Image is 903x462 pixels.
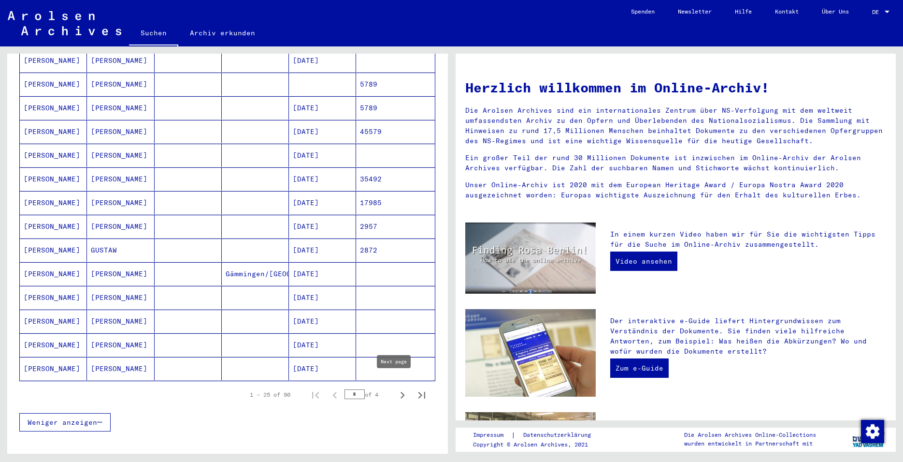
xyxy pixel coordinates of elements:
mat-cell: [PERSON_NAME] [87,49,154,72]
mat-cell: 2957 [356,215,434,238]
mat-cell: [PERSON_NAME] [20,238,87,262]
mat-cell: 35492 [356,167,434,191]
p: Copyright © Arolsen Archives, 2021 [473,440,602,449]
mat-cell: [DATE] [289,333,356,357]
mat-cell: 45579 [356,120,434,143]
p: wurden entwickelt in Partnerschaft mit [684,439,816,448]
div: 1 – 25 of 90 [250,390,290,399]
mat-cell: 17985 [356,191,434,214]
mat-cell: [PERSON_NAME] [87,191,154,214]
mat-cell: [DATE] [289,238,356,262]
div: of 4 [344,390,393,399]
mat-cell: [PERSON_NAME] [20,120,87,143]
mat-cell: [PERSON_NAME] [87,167,154,191]
mat-cell: [PERSON_NAME] [20,167,87,191]
mat-cell: Gämmingen/[GEOGRAPHIC_DATA] [222,262,289,285]
img: Arolsen_neg.svg [8,11,121,35]
p: Die Arolsen Archives Online-Collections [684,431,816,439]
mat-cell: [PERSON_NAME] [87,357,154,380]
mat-cell: [PERSON_NAME] [20,286,87,309]
button: First page [306,385,325,404]
button: Last page [412,385,431,404]
a: Impressum [473,430,511,440]
img: eguide.jpg [465,309,596,397]
p: Der interaktive e-Guide liefert Hintergrundwissen zum Verständnis der Dokumente. Sie finden viele... [610,316,886,357]
button: Previous page [325,385,344,404]
button: Next page [393,385,412,404]
mat-cell: [PERSON_NAME] [20,215,87,238]
mat-cell: [PERSON_NAME] [87,144,154,167]
mat-cell: [DATE] [289,286,356,309]
mat-cell: [DATE] [289,120,356,143]
a: Zum e-Guide [610,358,669,378]
mat-cell: [DATE] [289,191,356,214]
mat-cell: [DATE] [289,144,356,167]
mat-cell: [PERSON_NAME] [87,310,154,333]
mat-cell: [PERSON_NAME] [20,73,87,96]
mat-cell: [PERSON_NAME] [87,120,154,143]
mat-cell: [PERSON_NAME] [20,310,87,333]
mat-cell: [PERSON_NAME] [20,262,87,285]
p: Die Arolsen Archives sind ein internationales Zentrum über NS-Verfolgung mit dem weltweit umfasse... [465,105,887,146]
span: Weniger anzeigen [28,418,97,427]
mat-cell: [DATE] [289,167,356,191]
mat-cell: 5789 [356,73,434,96]
mat-cell: [PERSON_NAME] [87,96,154,119]
div: | [473,430,602,440]
img: yv_logo.png [850,427,887,451]
a: Datenschutzerklärung [516,430,602,440]
mat-cell: GUSTAW [87,238,154,262]
p: Unser Online-Archiv ist 2020 mit dem European Heritage Award / Europa Nostra Award 2020 ausgezeic... [465,180,887,200]
a: Suchen [129,21,178,46]
h1: Herzlich willkommen im Online-Archiv! [465,77,887,98]
mat-cell: [DATE] [289,49,356,72]
mat-cell: [PERSON_NAME] [20,144,87,167]
img: Zustimmung ändern [861,420,884,443]
mat-cell: [DATE] [289,215,356,238]
img: video.jpg [465,223,596,294]
p: Zusätzlich zu Ihrer eigenen Recherche haben Sie die Möglichkeit, eine Anfrage an die Arolsen Arch... [610,419,886,460]
p: Ein großer Teil der rund 30 Millionen Dokumente ist inzwischen im Online-Archiv der Arolsen Archi... [465,153,887,173]
mat-cell: [DATE] [289,310,356,333]
p: In einem kurzen Video haben wir für Sie die wichtigsten Tipps für die Suche im Online-Archiv zusa... [610,229,886,250]
mat-cell: [PERSON_NAME] [20,96,87,119]
button: Weniger anzeigen [19,413,111,432]
div: Zustimmung ändern [860,419,884,443]
span: DE [872,9,883,15]
mat-cell: [PERSON_NAME] [20,357,87,380]
a: Video ansehen [610,252,677,271]
mat-cell: [DATE] [289,96,356,119]
mat-cell: [PERSON_NAME] [87,333,154,357]
mat-cell: [DATE] [289,262,356,285]
mat-cell: [PERSON_NAME] [20,49,87,72]
mat-cell: [PERSON_NAME] [87,286,154,309]
mat-cell: [DATE] [289,357,356,380]
mat-cell: 5789 [356,96,434,119]
mat-cell: [PERSON_NAME] [87,215,154,238]
a: Archiv erkunden [178,21,267,45]
mat-cell: 2872 [356,238,434,262]
mat-cell: [PERSON_NAME] [87,73,154,96]
mat-cell: [PERSON_NAME] [20,333,87,357]
mat-cell: [PERSON_NAME] [87,262,154,285]
mat-cell: [PERSON_NAME] [20,191,87,214]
